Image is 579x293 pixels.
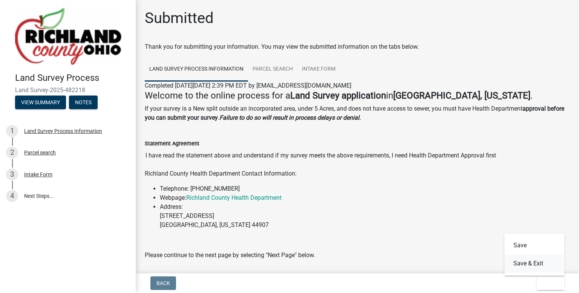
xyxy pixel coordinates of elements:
[15,8,121,65] img: Richland County, Ohio
[145,90,570,101] h4: Welcome to the online process for a in .
[145,169,570,178] p: Richland County Health Department Contact Information:
[504,236,565,254] button: Save
[537,276,564,290] button: Exit
[145,105,564,121] strong: approval before you can submit your survey
[297,57,340,82] a: Intake Form
[6,146,18,159] div: 2
[145,251,570,260] p: Please continue to the next page by selecting "Next Page" below.
[160,193,570,202] li: Webpage:
[186,194,282,201] a: Richland County Health Department
[543,280,554,286] span: Exit
[150,276,176,290] button: Back
[160,184,570,193] li: Telephone: [PHONE_NUMBER]
[6,190,18,202] div: 4
[15,100,66,106] wm-modal-confirm: Summary
[145,104,570,122] p: If your survey is a New split outside an incorporated area, under 5 Acres, and does not have acce...
[15,96,66,109] button: View Summary
[156,280,170,286] span: Back
[290,90,386,101] strong: Land Survey application
[145,141,199,146] label: Statement Agreement
[69,96,98,109] button: Notes
[15,86,121,94] span: Land Survey-2025-482218
[69,100,98,106] wm-modal-confirm: Notes
[145,57,248,82] a: Land Survey Process Information
[145,9,214,27] h1: Submitted
[6,125,18,137] div: 1
[504,254,565,273] button: Save & Exit
[145,42,570,51] div: Thank you for submitting your information. You may view the submitted information on the tabs below.
[15,72,130,83] h4: Land Survey Process
[160,202,570,230] li: Address: [STREET_ADDRESS] [GEOGRAPHIC_DATA], [US_STATE] 44907
[504,233,565,276] div: Exit
[24,150,56,155] div: Parcel search
[24,172,52,177] div: Intake Form
[248,57,297,82] a: Parcel search
[6,168,18,180] div: 3
[24,128,102,134] div: Land Survey Process Information
[145,82,351,89] span: Completed [DATE][DATE] 2:39 PM EDT by [EMAIL_ADDRESS][DOMAIN_NAME]
[393,90,530,101] strong: [GEOGRAPHIC_DATA], [US_STATE]
[219,114,361,121] strong: Failure to do so will result in process delays or denial.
